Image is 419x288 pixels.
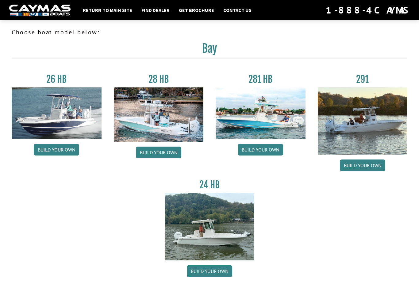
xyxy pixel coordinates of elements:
h3: 26 HB [12,74,102,85]
img: 28_hb_thumbnail_for_caymas_connect.jpg [114,87,204,142]
a: Build your own [136,147,181,158]
h2: Bay [12,42,407,59]
h3: 28 HB [114,74,204,85]
h3: 24 HB [165,179,255,190]
img: 28-hb-twin.jpg [216,87,306,139]
div: 1-888-4CAYMAS [326,3,410,17]
img: white-logo-c9c8dbefe5ff5ceceb0f0178aa75bf4bb51f6bca0971e226c86eb53dfe498488.png [9,5,71,16]
a: Build your own [340,159,385,171]
a: Return to main site [80,6,135,14]
img: 24_HB_thumbnail.jpg [165,193,255,260]
a: Build your own [238,144,283,156]
a: Contact Us [220,6,255,14]
img: 291_Thumbnail.jpg [318,87,408,155]
img: 26_new_photo_resized.jpg [12,87,102,139]
a: Get Brochure [176,6,217,14]
p: Choose boat model below: [12,28,407,37]
a: Build your own [34,144,79,156]
h3: 291 [318,74,408,85]
h3: 281 HB [216,74,306,85]
a: Find Dealer [138,6,173,14]
a: Build your own [187,265,232,277]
